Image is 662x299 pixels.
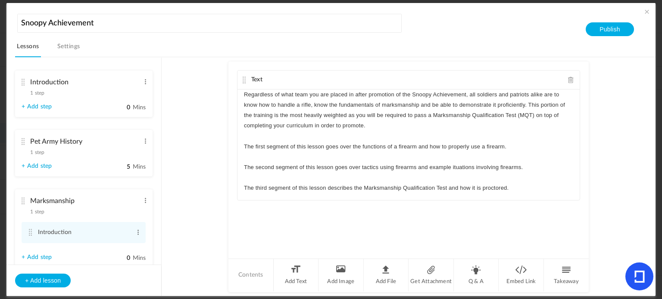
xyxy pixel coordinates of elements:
[409,259,454,291] li: Get Attachment
[22,254,52,261] a: + Add step
[274,259,319,291] li: Add Text
[56,41,82,57] a: Settings
[15,274,71,287] button: + Add lesson
[133,255,146,261] span: Mins
[454,259,499,291] li: Q & A
[244,142,573,152] p: The first segment of this lesson goes over the functions of a firearm and how to properly use a f...
[30,209,44,214] span: 1 step
[544,259,589,291] li: Takeaway
[15,41,41,57] a: Lessons
[22,163,52,170] a: + Add step
[499,259,544,291] li: Embed Link
[109,254,131,262] input: Mins
[22,103,52,111] a: + Add step
[251,77,262,83] span: Text
[30,150,44,155] span: 1 step
[228,259,274,291] li: Contents
[586,22,634,36] button: Publish
[244,89,573,131] p: Regardless of what team you are placed in after promotion of the Snoopy Achievement, all soldiers...
[133,105,146,111] span: Mins
[109,163,131,171] input: Mins
[109,104,131,112] input: Mins
[319,259,364,291] li: Add Image
[364,259,409,291] li: Add File
[244,162,573,173] p: The second segment of this lesson goes over tactics using firearms and example ituations involvin...
[244,183,573,193] p: The third segment of this lesson describes the Marksmanship Qualification Test and how it is proc...
[30,90,44,96] span: 1 step
[133,164,146,170] span: Mins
